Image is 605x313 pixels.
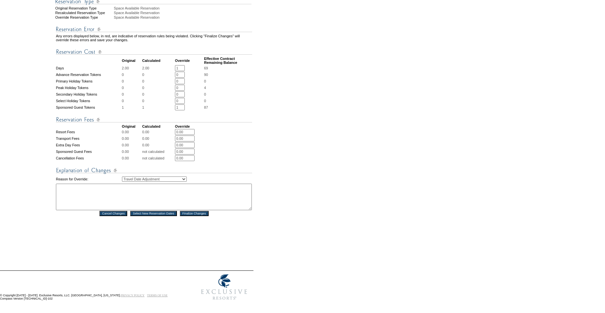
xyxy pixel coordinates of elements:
td: Cancellation Fees [56,155,121,161]
td: Original [122,124,142,128]
td: 0 [142,72,174,78]
td: 0.00 [122,149,142,155]
td: Select Holiday Tokens [56,98,121,104]
td: 0.00 [122,155,142,161]
td: 0 [122,72,142,78]
div: Space Available Reservation [114,11,253,15]
td: Reason for Override: [56,175,121,183]
img: Reservation Errors [56,25,252,33]
input: Finalize Changes [180,211,209,216]
td: 0 [122,91,142,97]
td: Transport Fees [56,136,121,141]
td: Override [175,124,203,128]
td: Peak Holiday Tokens [56,85,121,91]
span: 4 [204,86,206,90]
td: Extra Day Fees [56,142,121,148]
img: Reservation Fees [56,116,252,124]
span: 0 [204,92,206,96]
td: Override [175,57,203,64]
td: Days [56,65,121,71]
div: Space Available Reservation [114,6,253,10]
td: 0.00 [142,142,174,148]
img: Exclusive Resorts [195,271,253,304]
td: Advance Reservation Tokens [56,72,121,78]
td: 0 [142,98,174,104]
span: 87 [204,105,208,109]
td: 2.00 [122,65,142,71]
td: Secondary Holiday Tokens [56,91,121,97]
td: Resort Fees [56,129,121,135]
td: Sponsored Guest Fees [56,149,121,155]
a: PRIVACY POLICY [121,294,145,297]
td: 0.00 [142,129,174,135]
img: Explanation of Changes [56,166,252,175]
td: Calculated [142,124,174,128]
td: Sponsored Guest Tokens [56,104,121,110]
td: 1 [122,104,142,110]
td: 0 [122,85,142,91]
td: 0 [122,98,142,104]
span: 0 [204,99,206,103]
td: Original [122,57,142,64]
td: 0 [142,78,174,84]
td: not calculated [142,155,174,161]
td: 2.00 [142,65,174,71]
td: 0 [142,85,174,91]
a: TERMS OF USE [147,294,168,297]
td: Any errors displayed below, in red, are indicative of reservation rules being violated. Clicking ... [56,34,252,42]
div: Recalculated Reservation Type [55,11,113,15]
td: 0.00 [122,129,142,135]
td: 0 [142,91,174,97]
span: 69 [204,66,208,70]
span: 0 [204,79,206,83]
td: Calculated [142,57,174,64]
input: Cancel Changes [99,211,127,216]
td: 1 [142,104,174,110]
span: 90 [204,73,208,77]
td: 0.00 [122,142,142,148]
td: Effective Contract Remaining Balance [204,57,252,64]
div: Space Available Reservation [114,15,253,19]
input: Select New Reservation Dates [130,211,177,216]
div: Original Reservation Type [55,6,113,10]
td: not calculated [142,149,174,155]
td: 0.00 [142,136,174,141]
td: 0.00 [122,136,142,141]
div: Override Reservation Type [55,15,113,19]
img: Reservation Cost [56,48,252,56]
td: Primary Holiday Tokens [56,78,121,84]
td: 0 [122,78,142,84]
